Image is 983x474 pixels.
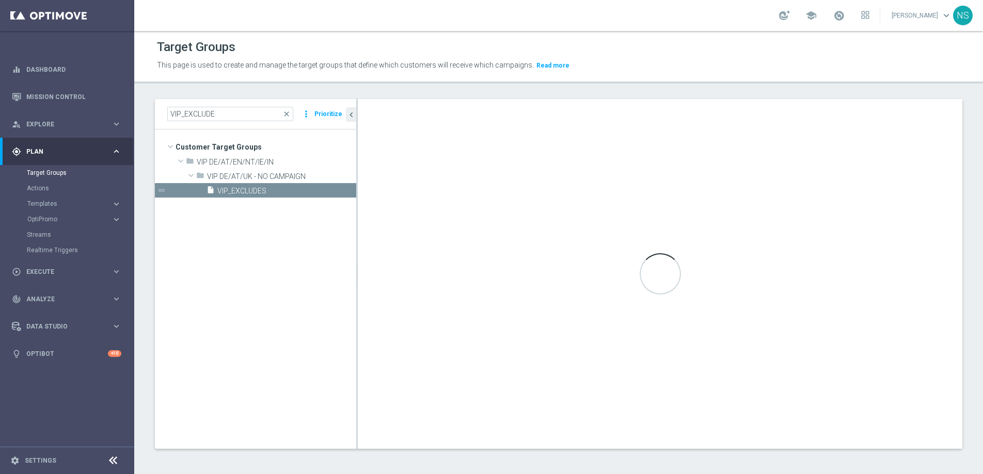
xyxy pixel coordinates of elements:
button: OptiPromo keyboard_arrow_right [27,215,122,223]
a: Actions [27,184,107,192]
i: keyboard_arrow_right [112,199,121,209]
a: Target Groups [27,169,107,177]
a: Dashboard [26,56,121,83]
i: equalizer [12,65,21,74]
span: Explore [26,121,112,127]
div: Streams [27,227,133,242]
div: Optibot [12,340,121,367]
span: keyboard_arrow_down [941,10,952,21]
i: person_search [12,120,21,129]
i: more_vert [301,107,311,121]
div: Templates [27,201,112,207]
span: Customer Target Groups [176,140,356,154]
a: Mission Control [26,83,121,110]
i: track_changes [12,295,21,304]
i: chevron_left [346,110,356,120]
span: Plan [26,149,112,155]
div: OptiPromo [27,211,133,227]
i: lightbulb [12,349,21,358]
i: keyboard_arrow_right [112,146,121,156]
div: Execute [12,267,112,276]
span: Templates [27,201,101,207]
i: insert_drive_file [207,186,215,198]
button: Read more [535,60,570,71]
i: play_circle_outline [12,267,21,276]
button: Data Studio keyboard_arrow_right [11,322,122,331]
span: VIP DE/AT/EN/NT/IE/IN [197,158,356,167]
div: Templates [27,196,133,211]
i: keyboard_arrow_right [112,321,121,331]
button: equalizer Dashboard [11,66,122,74]
i: gps_fixed [12,147,21,156]
i: folder [196,171,204,183]
span: Execute [26,269,112,275]
div: NS [953,6,973,25]
div: Actions [27,181,133,196]
span: Data Studio [26,323,112,330]
div: Data Studio [12,322,112,331]
button: person_search Explore keyboard_arrow_right [11,120,122,128]
div: OptiPromo [27,216,112,222]
button: Mission Control [11,93,122,101]
div: +10 [108,350,121,357]
i: keyboard_arrow_right [112,119,121,129]
a: Optibot [26,340,108,367]
h1: Target Groups [157,40,235,55]
span: VIP DE/AT/UK - NO CAMPAIGN [207,172,356,181]
button: Templates keyboard_arrow_right [27,200,122,208]
button: gps_fixed Plan keyboard_arrow_right [11,148,122,156]
a: Realtime Triggers [27,246,107,254]
div: Mission Control [12,83,121,110]
div: Plan [12,147,112,156]
span: close [282,110,291,118]
a: [PERSON_NAME]keyboard_arrow_down [891,8,953,23]
i: keyboard_arrow_right [112,215,121,224]
span: Analyze [26,296,112,302]
i: settings [10,456,20,465]
a: Streams [27,231,107,239]
div: Analyze [12,295,112,304]
span: VIP_EXCLUDES [217,187,356,195]
i: folder [186,157,194,169]
div: Dashboard [12,56,121,83]
div: Realtime Triggers [27,242,133,258]
span: OptiPromo [27,216,101,222]
i: keyboard_arrow_right [112,267,121,276]
div: Explore [12,120,112,129]
button: chevron_left [346,107,356,122]
div: Target Groups [27,165,133,181]
button: Prioritize [313,107,344,121]
a: Settings [25,457,56,464]
button: play_circle_outline Execute keyboard_arrow_right [11,268,122,276]
span: school [805,10,817,21]
i: keyboard_arrow_right [112,294,121,304]
button: lightbulb Optibot +10 [11,350,122,358]
button: track_changes Analyze keyboard_arrow_right [11,295,122,303]
span: This page is used to create and manage the target groups that define which customers will receive... [157,61,534,69]
input: Quick find group or folder [167,107,293,121]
